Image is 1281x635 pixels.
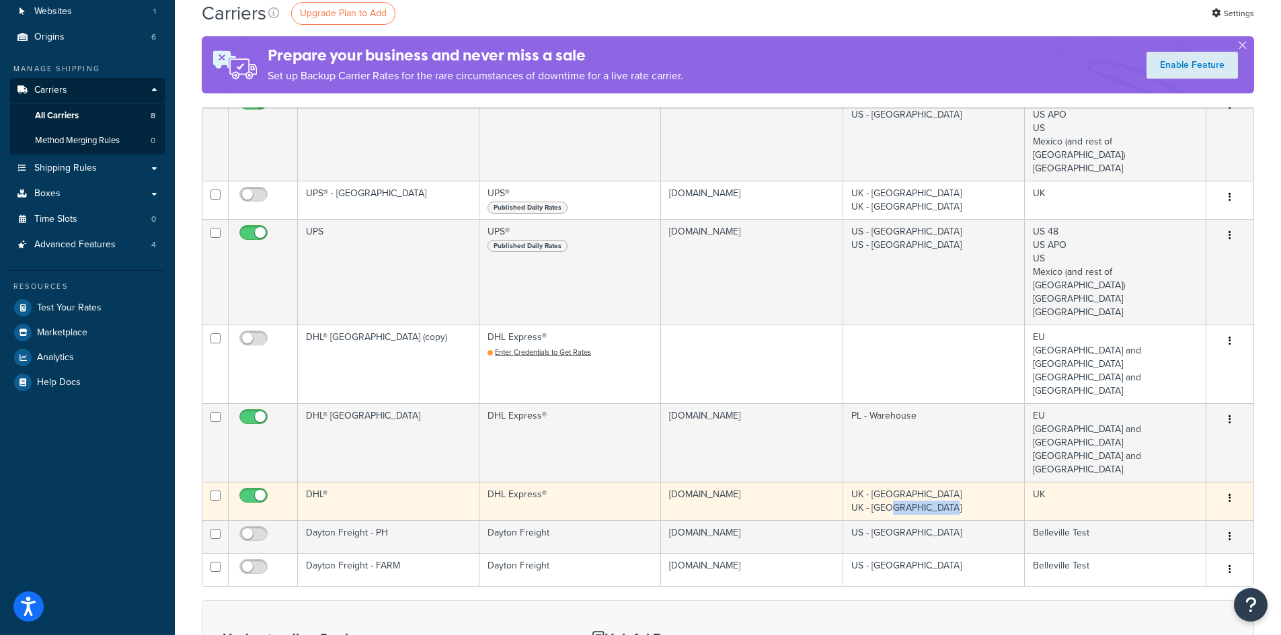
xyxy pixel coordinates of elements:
td: UPS® [479,181,661,219]
td: US - [GEOGRAPHIC_DATA] [843,520,1025,553]
h4: Prepare your business and never miss a sale [268,44,683,67]
td: Belleville Test [1025,520,1206,553]
span: Boxes [34,188,61,200]
span: Enter Credentials to Get Rates [495,347,591,357]
span: 0 [151,214,156,225]
li: Carriers [10,78,165,155]
td: UPS® - [GEOGRAPHIC_DATA] [298,181,479,219]
a: Test Your Rates [10,296,165,320]
span: 1 [153,6,156,17]
td: DHL Express® [479,403,661,482]
td: [DOMAIN_NAME] [661,89,843,181]
td: US - [GEOGRAPHIC_DATA] US - [GEOGRAPHIC_DATA] [843,219,1025,325]
a: Origins 6 [10,25,165,50]
span: Origins [34,32,65,43]
a: Help Docs [10,370,165,394]
a: Carriers [10,78,165,103]
td: PL - Warehouse [843,403,1025,482]
td: UPS® [479,219,661,325]
a: Enter Credentials to Get Rates [488,347,591,357]
td: DHL Express® [479,325,661,403]
td: UK [1025,181,1206,219]
td: DHL® [298,482,479,520]
a: Marketplace [10,321,165,345]
td: UK - [GEOGRAPHIC_DATA] UK - [GEOGRAPHIC_DATA] [843,181,1025,219]
span: 0 [151,135,155,146]
span: Method Merging Rules [35,135,120,146]
a: Shipping Rules [10,156,165,181]
td: US 48 US APO US Mexico (and rest of [GEOGRAPHIC_DATA]) [GEOGRAPHIC_DATA] [1025,89,1206,181]
li: Advanced Features [10,232,165,257]
li: Method Merging Rules [10,128,165,153]
span: Published Daily Rates [488,202,568,214]
li: Origins [10,25,165,50]
span: Help Docs [37,377,81,388]
div: Manage Shipping [10,63,165,75]
span: All Carriers [35,110,79,122]
span: Test Your Rates [37,302,102,314]
td: UK [1025,482,1206,520]
td: [DOMAIN_NAME] [661,520,843,553]
td: Dayton Freight [479,520,661,553]
td: USPS [298,89,479,181]
a: Advanced Features 4 [10,232,165,257]
div: Resources [10,281,165,292]
a: All Carriers 8 [10,103,165,128]
li: All Carriers [10,103,165,128]
td: [DOMAIN_NAME] [661,403,843,482]
td: Dayton Freight - FARM [298,553,479,586]
td: DHL® [GEOGRAPHIC_DATA] [298,403,479,482]
td: [DOMAIN_NAME] [661,219,843,325]
td: US 48 US APO US Mexico (and rest of [GEOGRAPHIC_DATA]) [GEOGRAPHIC_DATA] [GEOGRAPHIC_DATA] [1025,219,1206,325]
span: Marketplace [37,327,87,339]
span: Advanced Features [34,239,116,251]
span: Published Daily Rates [488,240,568,252]
td: Dayton Freight - PH [298,520,479,553]
td: [DOMAIN_NAME] [661,553,843,586]
span: Websites [34,6,72,17]
td: DHL® [GEOGRAPHIC_DATA] (copy) [298,325,479,403]
td: DHL Express® [479,482,661,520]
a: Analytics [10,345,165,370]
td: EU [GEOGRAPHIC_DATA] and [GEOGRAPHIC_DATA] [GEOGRAPHIC_DATA] and [GEOGRAPHIC_DATA] [1025,403,1206,482]
a: Upgrade Plan to Add [291,2,395,25]
p: Set up Backup Carrier Rates for the rare circumstances of downtime for a live rate carrier. [268,67,683,85]
span: 6 [151,32,156,43]
td: UK - [GEOGRAPHIC_DATA] UK - [GEOGRAPHIC_DATA] [843,482,1025,520]
td: Dayton Freight [479,553,661,586]
button: Open Resource Center [1234,588,1268,622]
td: Belleville Test [1025,553,1206,586]
a: Time Slots 0 [10,207,165,232]
span: 8 [151,110,155,122]
td: UPS [298,219,479,325]
a: Method Merging Rules 0 [10,128,165,153]
td: USPS [479,89,661,181]
img: ad-rules-rateshop-fe6ec290ccb7230408bd80ed9643f0289d75e0ffd9eb532fc0e269fcd187b520.png [202,36,268,93]
span: Analytics [37,352,74,364]
span: 4 [151,239,156,251]
span: Upgrade Plan to Add [300,6,387,20]
span: Time Slots [34,214,77,225]
td: US - [GEOGRAPHIC_DATA] [843,553,1025,586]
td: US - [GEOGRAPHIC_DATA] US - [GEOGRAPHIC_DATA] [843,89,1025,181]
a: Enable Feature [1147,52,1238,79]
td: [DOMAIN_NAME] [661,482,843,520]
a: Settings [1212,4,1254,23]
td: [DOMAIN_NAME] [661,181,843,219]
td: EU [GEOGRAPHIC_DATA] and [GEOGRAPHIC_DATA] [GEOGRAPHIC_DATA] and [GEOGRAPHIC_DATA] [1025,325,1206,403]
li: Time Slots [10,207,165,232]
a: Boxes [10,181,165,206]
span: Shipping Rules [34,163,97,174]
span: Carriers [34,85,67,96]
